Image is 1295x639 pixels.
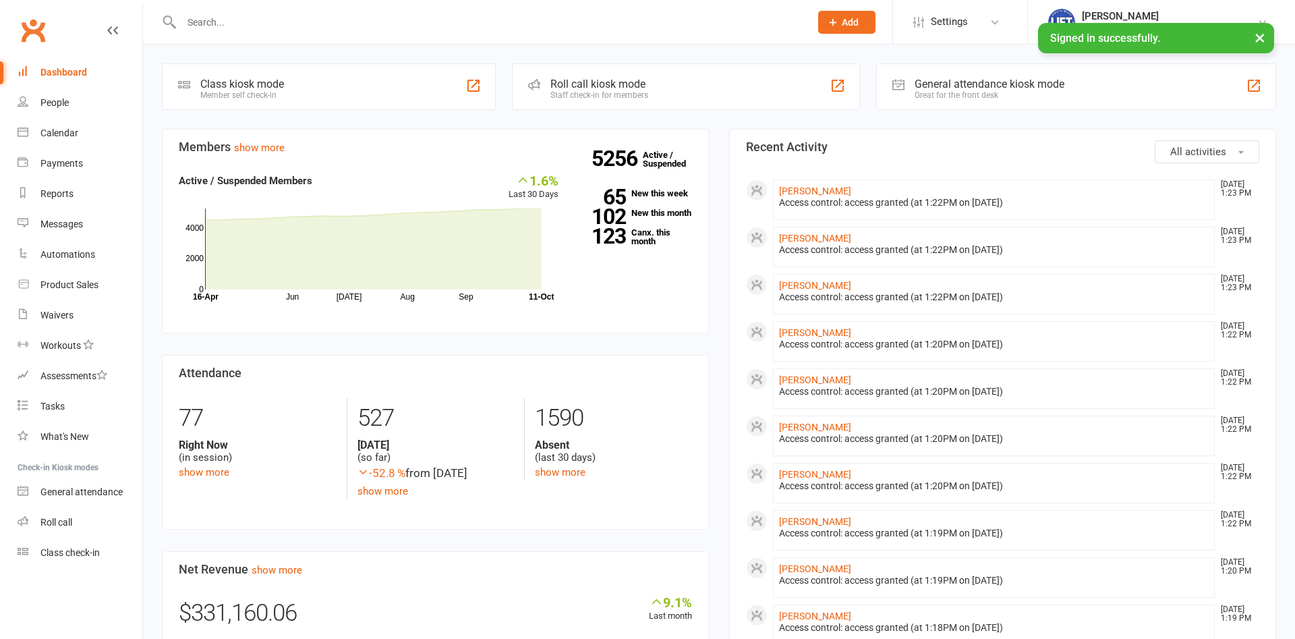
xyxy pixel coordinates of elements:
[579,189,692,198] a: 65New this week
[357,398,515,439] div: 527
[1082,10,1257,22] div: [PERSON_NAME]
[643,140,702,178] a: 5256Active / Suspended
[1214,464,1259,481] time: [DATE] 1:22 PM
[18,270,142,300] a: Product Sales
[234,142,285,154] a: show more
[179,140,692,154] h3: Members
[579,209,692,217] a: 102New this month
[252,564,302,576] a: show more
[357,439,515,451] strong: [DATE]
[40,249,95,260] div: Automations
[535,439,692,464] div: (last 30 days)
[16,13,50,47] a: Clubworx
[550,90,648,100] div: Staff check-in for members
[179,439,337,464] div: (in session)
[179,439,337,451] strong: Right Now
[779,374,851,385] a: [PERSON_NAME]
[357,439,515,464] div: (so far)
[40,128,78,138] div: Calendar
[779,244,1209,256] div: Access control: access granted (at 1:22PM on [DATE])
[779,563,851,574] a: [PERSON_NAME]
[579,187,626,207] strong: 65
[1214,369,1259,387] time: [DATE] 1:22 PM
[779,480,1209,492] div: Access control: access granted (at 1:20PM on [DATE])
[40,517,72,528] div: Roll call
[1214,511,1259,528] time: [DATE] 1:22 PM
[818,11,875,34] button: Add
[18,477,142,507] a: General attendance kiosk mode
[1048,9,1075,36] img: thumb_image1711312309.png
[779,516,851,527] a: [PERSON_NAME]
[18,422,142,452] a: What's New
[40,158,83,169] div: Payments
[1214,180,1259,198] time: [DATE] 1:23 PM
[779,280,851,291] a: [PERSON_NAME]
[18,538,142,568] a: Class kiosk mode
[579,206,626,227] strong: 102
[40,401,65,412] div: Tasks
[649,594,692,623] div: Last month
[18,300,142,331] a: Waivers
[18,209,142,240] a: Messages
[357,464,515,482] div: from [DATE]
[779,611,851,621] a: [PERSON_NAME]
[40,279,98,290] div: Product Sales
[40,188,74,199] div: Reports
[592,148,643,169] strong: 5256
[779,233,851,244] a: [PERSON_NAME]
[357,466,405,480] span: -52.8 %
[649,594,692,609] div: 9.1%
[179,398,337,439] div: 77
[179,175,312,187] strong: Active / Suspended Members
[18,331,142,361] a: Workouts
[18,391,142,422] a: Tasks
[1214,275,1259,292] time: [DATE] 1:23 PM
[779,469,851,480] a: [PERSON_NAME]
[18,57,142,88] a: Dashboard
[915,78,1064,90] div: General attendance kiosk mode
[18,88,142,118] a: People
[535,439,692,451] strong: Absent
[779,422,851,433] a: [PERSON_NAME]
[40,547,100,558] div: Class check-in
[779,575,1209,586] div: Access control: access granted (at 1:19PM on [DATE])
[179,563,692,576] h3: Net Revenue
[357,485,408,497] a: show more
[18,148,142,179] a: Payments
[1155,140,1259,163] button: All activities
[40,67,87,78] div: Dashboard
[200,90,284,100] div: Member self check-in
[40,310,74,321] div: Waivers
[779,197,1209,209] div: Access control: access granted (at 1:22PM on [DATE])
[779,339,1209,350] div: Access control: access granted (at 1:20PM on [DATE])
[1082,22,1257,34] div: Launceston Institute Of Fitness & Training
[40,219,83,229] div: Messages
[509,173,558,202] div: Last 30 Days
[40,97,69,108] div: People
[779,622,1209,634] div: Access control: access granted (at 1:18PM on [DATE])
[40,370,107,381] div: Assessments
[579,226,626,246] strong: 123
[200,78,284,90] div: Class kiosk mode
[779,433,1209,445] div: Access control: access granted (at 1:20PM on [DATE])
[1050,32,1160,45] span: Signed in successfully.
[779,528,1209,539] div: Access control: access granted (at 1:19PM on [DATE])
[18,118,142,148] a: Calendar
[535,398,692,439] div: 1590
[1214,605,1259,623] time: [DATE] 1:19 PM
[779,291,1209,303] div: Access control: access granted (at 1:22PM on [DATE])
[579,228,692,246] a: 123Canx. this month
[1170,146,1226,158] span: All activities
[1214,416,1259,434] time: [DATE] 1:22 PM
[509,173,558,188] div: 1.6%
[915,90,1064,100] div: Great for the front desk
[550,78,648,90] div: Roll call kiosk mode
[1214,558,1259,576] time: [DATE] 1:20 PM
[18,361,142,391] a: Assessments
[1214,322,1259,339] time: [DATE] 1:22 PM
[842,17,859,28] span: Add
[179,366,692,380] h3: Attendance
[746,140,1259,154] h3: Recent Activity
[779,327,851,338] a: [PERSON_NAME]
[931,7,968,37] span: Settings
